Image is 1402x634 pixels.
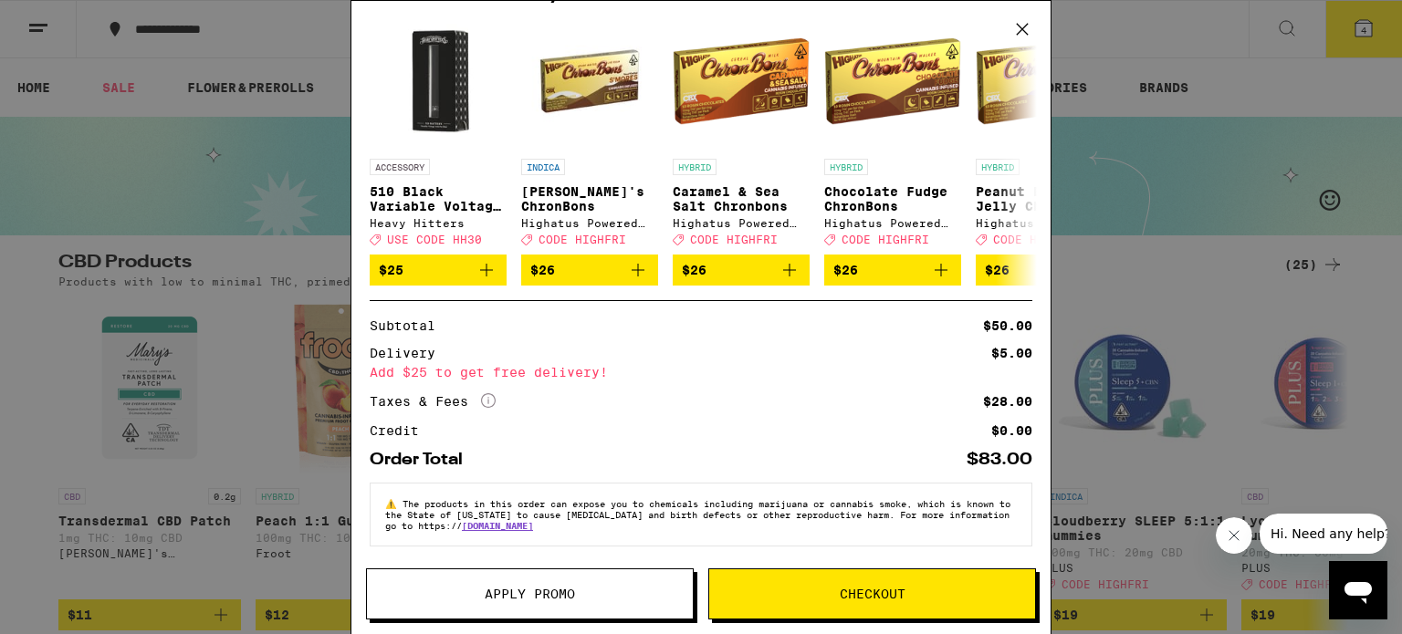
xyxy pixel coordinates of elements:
[824,217,961,229] div: Highatus Powered by Cannabiotix
[385,498,1010,531] span: The products in this order can expose you to chemicals including marijuana or cannabis smoke, whi...
[11,13,131,27] span: Hi. Need any help?
[673,159,717,175] p: HYBRID
[370,217,507,229] div: Heavy Hitters
[379,263,403,277] span: $25
[387,234,482,245] span: USE CODE HH30
[521,13,658,255] a: Open page for Smore's ChronBons from Highatus Powered by Cannabiotix
[370,255,507,286] button: Add to bag
[976,184,1113,213] p: Peanut Butter & Jelly ChronBons
[370,184,507,213] p: 510 Black Variable Voltage Battery & Charger
[842,234,929,245] span: CODE HIGHFRI
[983,319,1032,332] div: $50.00
[690,234,778,245] span: CODE HIGHFRI
[370,347,448,359] div: Delivery
[521,184,658,213] p: [PERSON_NAME]'s ChronBons
[370,393,496,410] div: Taxes & Fees
[521,255,658,286] button: Add to bag
[824,13,961,255] a: Open page for Chocolate Fudge ChronBons from Highatus Powered by Cannabiotix
[673,184,810,213] p: Caramel & Sea Salt Chronbons
[366,568,694,619] button: Apply Promo
[530,263,555,277] span: $26
[521,13,658,150] img: Highatus Powered by Cannabiotix - Smore's ChronBons
[521,217,658,229] div: Highatus Powered by Cannabiotix
[993,234,1081,245] span: CODE HIGHFRI
[682,263,706,277] span: $26
[370,13,507,255] a: Open page for 510 Black Variable Voltage Battery & Charger from Heavy Hitters
[983,395,1032,408] div: $28.00
[833,263,858,277] span: $26
[539,234,626,245] span: CODE HIGHFRI
[673,13,810,150] img: Highatus Powered by Cannabiotix - Caramel & Sea Salt Chronbons
[521,159,565,175] p: INDICA
[824,184,961,213] p: Chocolate Fudge ChronBons
[1329,561,1387,619] iframe: Button to launch messaging window
[824,13,961,150] img: Highatus Powered by Cannabiotix - Chocolate Fudge ChronBons
[370,366,1032,379] div: Add $25 to get free delivery!
[1216,517,1252,554] iframe: Close message
[370,319,448,332] div: Subtotal
[385,498,403,509] span: ⚠️
[708,568,1036,619] button: Checkout
[840,587,905,600] span: Checkout
[673,255,810,286] button: Add to bag
[370,13,507,150] img: Heavy Hitters - 510 Black Variable Voltage Battery & Charger
[370,452,476,468] div: Order Total
[967,452,1032,468] div: $83.00
[1260,514,1387,554] iframe: Message from company
[824,255,961,286] button: Add to bag
[976,255,1113,286] button: Add to bag
[824,159,868,175] p: HYBRID
[485,587,575,600] span: Apply Promo
[673,13,810,255] a: Open page for Caramel & Sea Salt Chronbons from Highatus Powered by Cannabiotix
[673,217,810,229] div: Highatus Powered by Cannabiotix
[991,347,1032,359] div: $5.00
[976,13,1113,150] img: Highatus Powered by Cannabiotix - Peanut Butter & Jelly ChronBons
[462,520,533,531] a: [DOMAIN_NAME]
[976,13,1113,255] a: Open page for Peanut Butter & Jelly ChronBons from Highatus Powered by Cannabiotix
[991,424,1032,437] div: $0.00
[985,263,1010,277] span: $26
[976,159,1020,175] p: HYBRID
[370,424,432,437] div: Credit
[976,217,1113,229] div: Highatus Powered by Cannabiotix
